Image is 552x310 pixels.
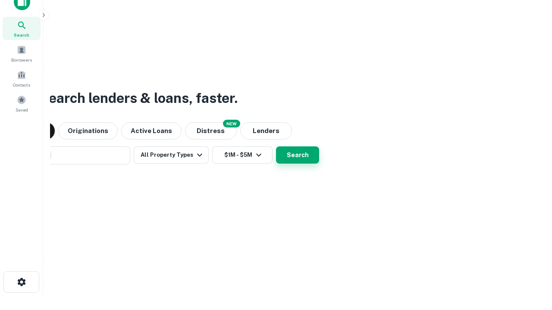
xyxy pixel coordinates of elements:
span: Borrowers [11,56,32,63]
button: Search [276,146,319,164]
span: Search [14,31,29,38]
span: Saved [16,106,28,113]
span: Contacts [13,81,30,88]
iframe: Chat Widget [509,241,552,282]
button: Lenders [240,122,292,139]
button: All Property Types [134,146,209,164]
a: Borrowers [3,42,41,65]
button: Search distressed loans with lien and other non-mortgage details. [185,122,237,139]
a: Contacts [3,67,41,90]
button: Active Loans [121,122,182,139]
h3: Search lenders & loans, faster. [39,88,238,108]
button: $1M - $5M [212,146,273,164]
button: Originations [58,122,118,139]
a: Search [3,17,41,40]
a: Saved [3,92,41,115]
div: NEW [223,120,240,127]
